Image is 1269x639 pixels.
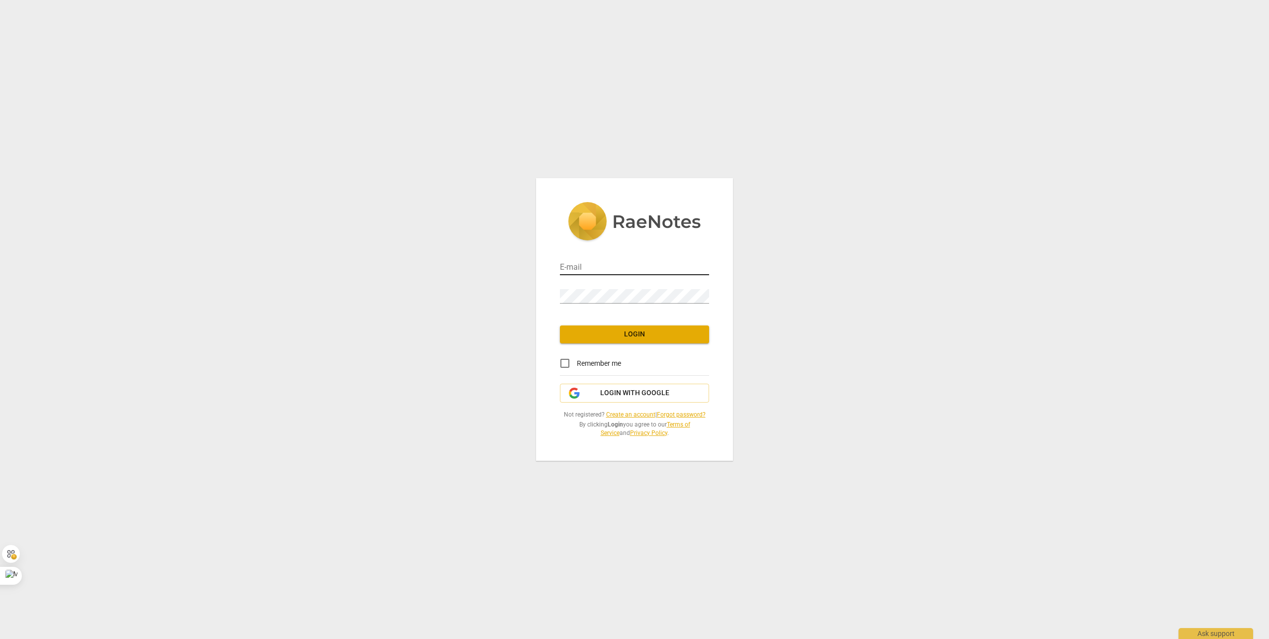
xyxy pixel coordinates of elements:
[560,421,709,437] span: By clicking you agree to our and .
[1178,628,1253,639] div: Ask support
[560,325,709,343] button: Login
[560,411,709,419] span: Not registered? |
[568,329,701,339] span: Login
[577,358,621,369] span: Remember me
[657,411,706,418] a: Forgot password?
[601,421,690,436] a: Terms of Service
[606,411,655,418] a: Create an account
[608,421,623,428] b: Login
[568,202,701,243] img: 5ac2273c67554f335776073100b6d88f.svg
[600,388,669,398] span: Login with Google
[560,384,709,403] button: Login with Google
[630,429,667,436] a: Privacy Policy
